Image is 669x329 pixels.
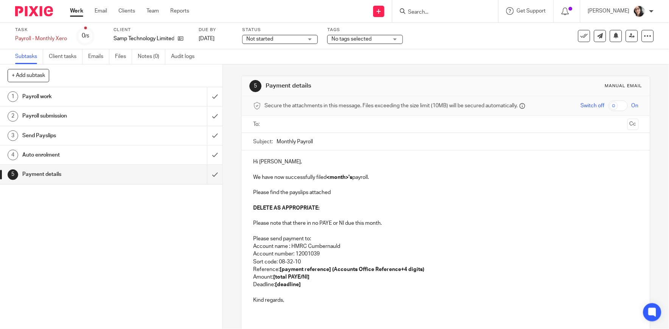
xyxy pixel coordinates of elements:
a: Emails [88,49,109,64]
a: Notes (0) [138,49,165,64]
span: [DATE] [199,36,215,41]
a: Subtasks [15,49,43,64]
span: Not started [246,36,273,42]
a: Work [70,7,83,15]
strong: DELETE AS APPROPRIATE: [253,205,319,211]
label: Tags [327,27,403,33]
label: Client [114,27,189,33]
p: Samp Technology Limited [114,35,174,42]
div: 5 [249,80,261,92]
h1: Payroll submission [22,110,140,122]
label: Status [242,27,318,33]
a: Email [95,7,107,15]
div: 5 [8,169,18,180]
img: Pixie [15,6,53,16]
p: Sort code: 08-32-10 [253,258,638,266]
span: Switch off [581,102,605,110]
h1: Payment details [266,82,462,90]
a: Audit logs [171,49,200,64]
p: Hi [PERSON_NAME], [253,158,638,166]
label: To: [253,121,261,128]
a: Files [115,49,132,64]
strong: [deadline] [275,282,301,287]
label: Task [15,27,67,33]
p: We have now successfully filed payroll. [253,174,638,181]
a: Team [146,7,159,15]
h1: Payment details [22,169,140,180]
small: /5 [85,34,89,38]
div: 0 [82,31,89,40]
p: [PERSON_NAME] [588,7,630,15]
p: Please find the payslips attached [253,189,638,196]
p: Account number: 12001039 [253,250,638,258]
p: Please send payment to: [253,235,638,243]
label: Subject: [253,138,273,146]
div: 3 [8,130,18,141]
div: Manual email [605,83,643,89]
p: Deadline: [253,281,638,288]
a: Clients [118,7,135,15]
button: Cc [627,119,639,130]
p: Please note that there in no PAYE or NI due this month. [253,219,638,227]
strong: [total PAYE/NI] [273,274,310,280]
div: 1 [8,91,18,102]
div: 2 [8,111,18,122]
span: Get Support [517,8,546,14]
a: Client tasks [49,49,82,64]
span: On [632,102,639,110]
span: No tags selected [331,36,372,42]
a: Reports [170,7,189,15]
h1: Auto enrolment [22,149,140,161]
button: + Add subtask [8,69,49,82]
strong: [payment reference] (Accounts Office Reference+4 digits) [280,267,424,272]
strong: <month>'s [327,175,352,180]
h1: Payroll work [22,91,140,102]
h1: Send Payslips [22,130,140,141]
p: Amount: [253,273,638,281]
label: Due by [199,27,233,33]
img: me%20(1).jpg [633,5,646,17]
p: Kind regards, [253,296,638,304]
input: Search [408,9,476,16]
div: 4 [8,150,18,160]
p: Account name : HMRC Cumbernauld [253,243,638,250]
p: Reference: [253,266,638,273]
span: Secure the attachments in this message. Files exceeding the size limit (10MB) will be secured aut... [264,102,518,110]
div: Payroll - Monthly Xero [15,35,67,42]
